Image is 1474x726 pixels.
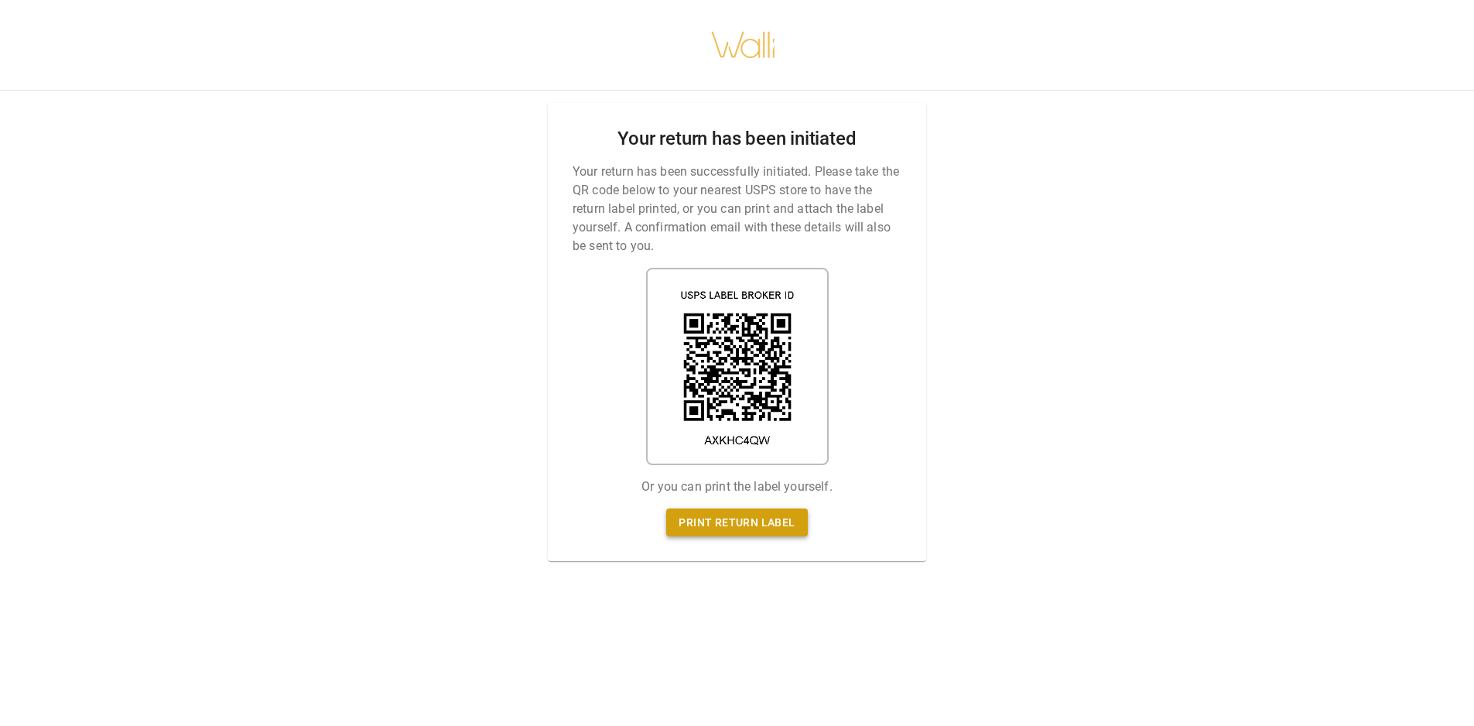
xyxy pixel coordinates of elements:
[617,128,856,150] h2: Your return has been initiated
[641,478,832,496] p: Or you can print the label yourself.
[573,163,901,255] p: Your return has been successfully initiated. Please take the QR code below to your nearest USPS s...
[710,12,777,78] img: walli-inc.myshopify.com
[646,268,829,465] img: shipping label qr code
[666,509,807,537] a: Print return label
